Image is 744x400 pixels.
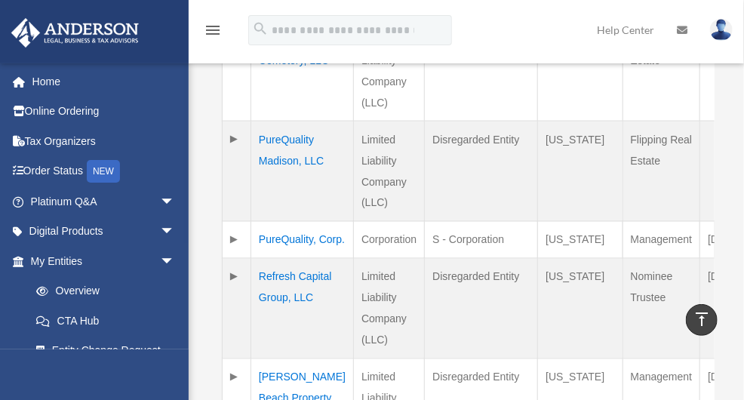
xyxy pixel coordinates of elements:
[251,121,354,221] td: PureQuality Madison, LLC
[11,217,198,247] a: Digital Productsarrow_drop_down
[160,217,190,248] span: arrow_drop_down
[251,20,354,121] td: PureQuality Cemetery, LLC
[21,276,183,306] a: Overview
[354,121,425,221] td: Limited Liability Company (LLC)
[425,258,538,358] td: Disregarded Entity
[354,20,425,121] td: Limited Liability Company (LLC)
[686,304,718,336] a: vertical_align_top
[11,97,198,127] a: Online Ordering
[425,221,538,258] td: S - Corporation
[160,246,190,277] span: arrow_drop_down
[7,18,143,48] img: Anderson Advisors Platinum Portal
[538,221,623,258] td: [US_STATE]
[623,20,700,121] td: Flipping Real Estate
[623,258,700,358] td: Nominee Trustee
[251,258,354,358] td: Refresh Capital Group, LLC
[11,66,198,97] a: Home
[354,221,425,258] td: Corporation
[21,306,190,336] a: CTA Hub
[538,20,623,121] td: [US_STATE]
[204,21,222,39] i: menu
[425,121,538,221] td: Disregarded Entity
[11,126,198,156] a: Tax Organizers
[21,336,190,366] a: Entity Change Request
[252,20,269,37] i: search
[160,186,190,217] span: arrow_drop_down
[710,19,733,41] img: User Pic
[538,258,623,358] td: [US_STATE]
[425,20,538,121] td: Disregarded Entity
[623,121,700,221] td: Flipping Real Estate
[11,246,190,276] a: My Entitiesarrow_drop_down
[204,26,222,39] a: menu
[693,310,711,328] i: vertical_align_top
[87,160,120,183] div: NEW
[623,221,700,258] td: Management
[251,221,354,258] td: PureQuality, Corp.
[538,121,623,221] td: [US_STATE]
[11,156,198,187] a: Order StatusNEW
[354,258,425,358] td: Limited Liability Company (LLC)
[11,186,198,217] a: Platinum Q&Aarrow_drop_down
